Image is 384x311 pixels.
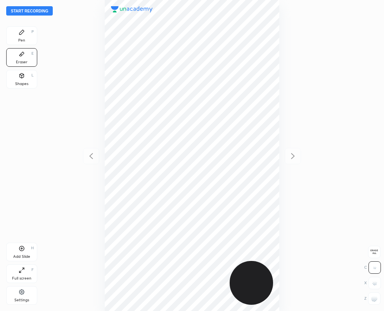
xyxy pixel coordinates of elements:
div: X [364,277,381,289]
div: Add Slide [13,255,30,259]
div: H [31,246,34,250]
div: L [31,73,34,77]
div: E [31,52,34,56]
span: Erase all [368,249,380,255]
div: Pen [18,38,25,42]
div: Settings [14,298,29,302]
div: Z [364,292,381,305]
div: F [31,268,34,272]
div: Shapes [15,82,28,86]
div: Full screen [12,276,31,280]
button: Start recording [6,6,53,16]
div: C [364,261,381,274]
div: Eraser [16,60,28,64]
div: P [31,30,34,34]
img: logo.38c385cc.svg [111,6,153,12]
